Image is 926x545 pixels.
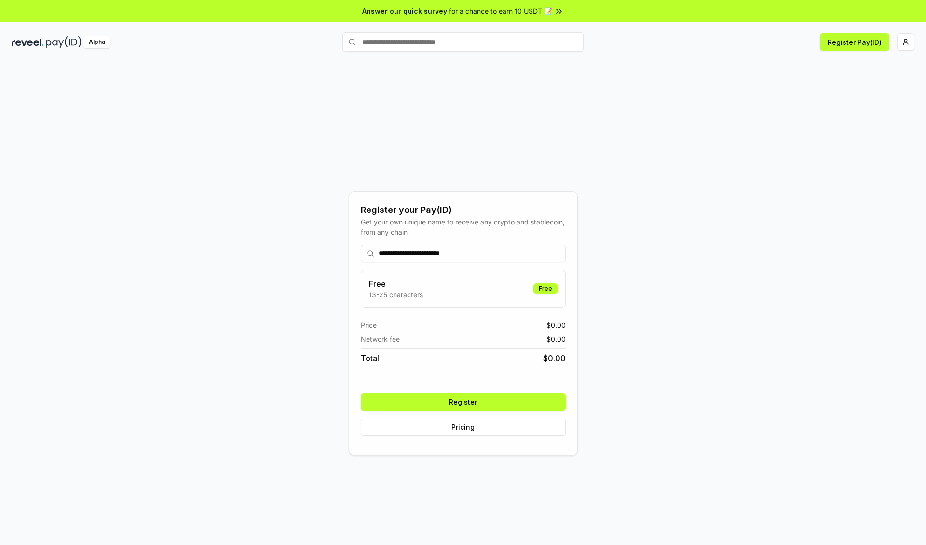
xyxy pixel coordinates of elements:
[361,334,400,344] span: Network fee
[546,334,566,344] span: $ 0.00
[546,320,566,330] span: $ 0.00
[369,290,423,300] p: 13-25 characters
[83,36,110,48] div: Alpha
[361,217,566,237] div: Get your own unique name to receive any crypto and stablecoin, from any chain
[12,36,44,48] img: reveel_dark
[361,320,377,330] span: Price
[361,352,379,364] span: Total
[543,352,566,364] span: $ 0.00
[533,283,558,294] div: Free
[361,393,566,411] button: Register
[46,36,82,48] img: pay_id
[361,203,566,217] div: Register your Pay(ID)
[361,419,566,436] button: Pricing
[369,278,423,290] h3: Free
[362,6,447,16] span: Answer our quick survey
[449,6,552,16] span: for a chance to earn 10 USDT 📝
[820,33,889,51] button: Register Pay(ID)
